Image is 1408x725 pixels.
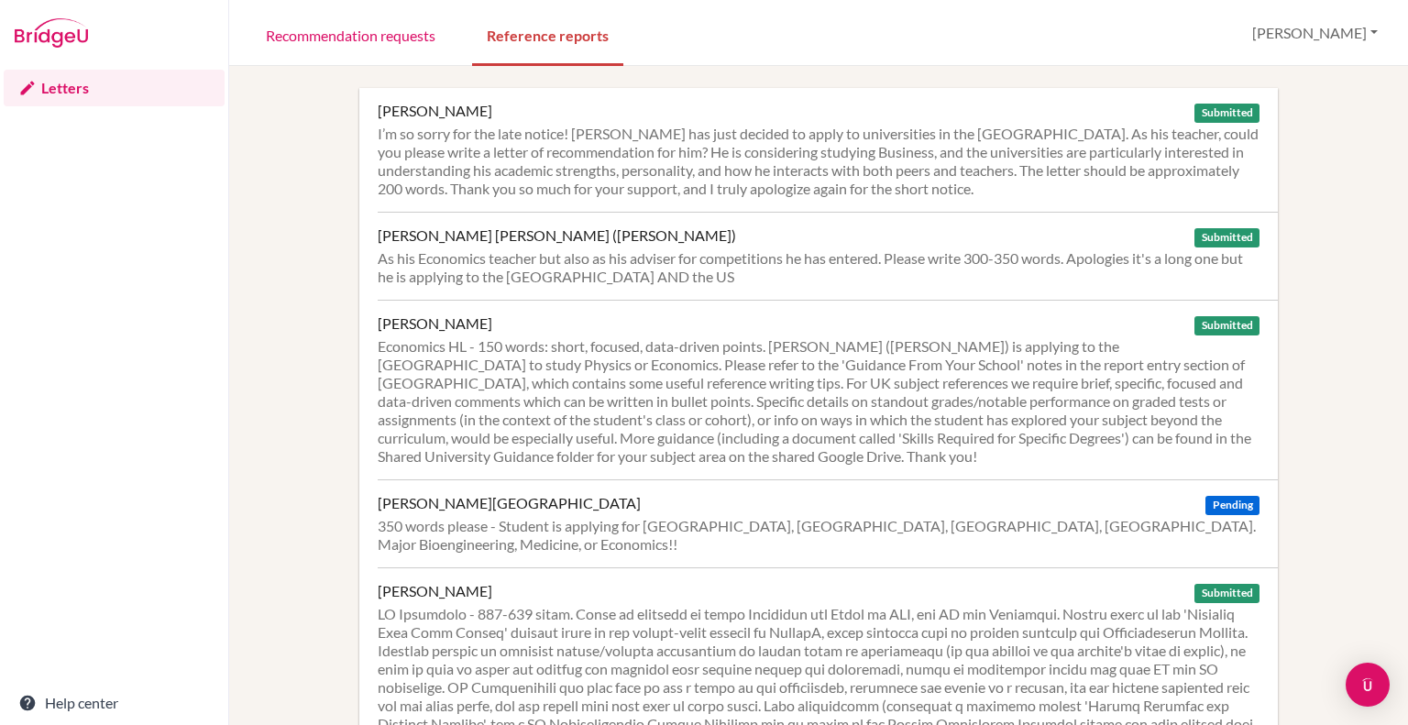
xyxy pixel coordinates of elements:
div: Economics HL - 150 words: short, focused, data-driven points. [PERSON_NAME] ([PERSON_NAME]) is ap... [378,337,1259,466]
img: Bridge-U [15,18,88,48]
span: Submitted [1194,584,1259,603]
span: Submitted [1194,228,1259,247]
div: [PERSON_NAME] [378,582,492,600]
a: [PERSON_NAME] [PERSON_NAME] ([PERSON_NAME]) Submitted As his Economics teacher but also as his ad... [378,212,1278,300]
div: Open Intercom Messenger [1346,663,1390,707]
a: [PERSON_NAME] Submitted I’m so sorry for the late notice! [PERSON_NAME] has just decided to apply... [378,88,1278,212]
div: [PERSON_NAME] [378,314,492,333]
a: Recommendation requests [251,3,450,66]
a: Letters [4,70,225,106]
div: [PERSON_NAME] [PERSON_NAME] ([PERSON_NAME]) [378,226,736,245]
span: Submitted [1194,316,1259,335]
a: [PERSON_NAME][GEOGRAPHIC_DATA] Pending 350 words please - Student is applying for [GEOGRAPHIC_DAT... [378,479,1278,567]
a: [PERSON_NAME] Submitted Economics HL - 150 words: short, focused, data-driven points. [PERSON_NAM... [378,300,1278,479]
div: As his Economics teacher but also as his adviser for competitions he has entered. Please write 30... [378,249,1259,286]
button: [PERSON_NAME] [1244,16,1386,50]
div: [PERSON_NAME][GEOGRAPHIC_DATA] [378,494,641,512]
span: Pending [1205,496,1259,515]
span: Submitted [1194,104,1259,123]
div: [PERSON_NAME] [378,102,492,120]
div: 350 words please - Student is applying for [GEOGRAPHIC_DATA], [GEOGRAPHIC_DATA], [GEOGRAPHIC_DATA... [378,517,1259,554]
a: Help center [4,685,225,721]
a: Reference reports [472,3,623,66]
div: I’m so sorry for the late notice! [PERSON_NAME] has just decided to apply to universities in the ... [378,125,1259,198]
